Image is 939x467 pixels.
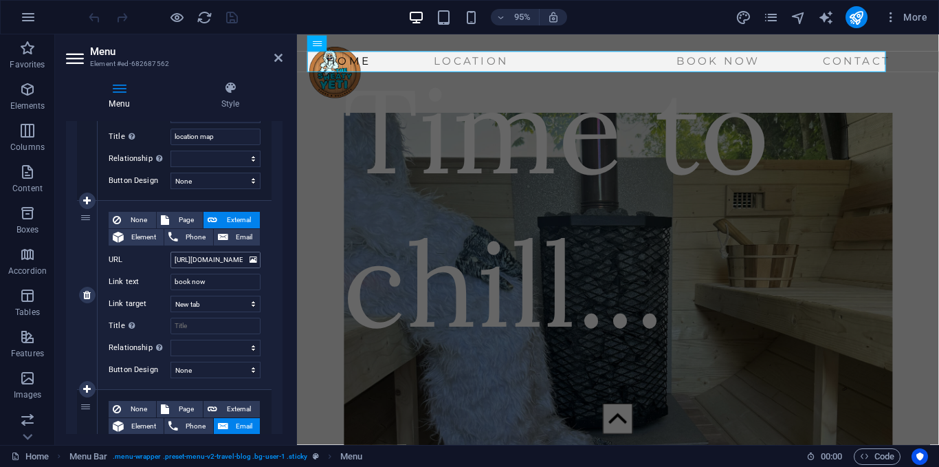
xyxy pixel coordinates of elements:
p: Features [11,348,44,359]
button: Usercentrics [912,448,928,465]
span: External [221,401,256,417]
button: Phone [164,418,213,435]
input: Title [170,318,261,334]
span: None [125,212,152,228]
span: Phone [182,418,209,435]
span: 00 00 [821,448,842,465]
span: Element [128,229,159,246]
span: Element [128,418,159,435]
label: Title [109,318,170,334]
button: design [736,9,752,25]
h4: Menu [66,81,178,110]
i: AI Writer [818,10,834,25]
input: URL... [170,252,261,268]
h6: 95% [511,9,533,25]
p: Tables [15,307,40,318]
span: Phone [182,229,209,246]
label: Link target [109,296,170,312]
button: None [109,401,156,417]
p: Boxes [16,224,39,235]
span: More [884,10,927,24]
h3: Element #ed-682687562 [90,58,255,70]
button: 95% [491,9,540,25]
button: reload [196,9,212,25]
label: Button Design [109,173,170,189]
button: Page [157,401,203,417]
h2: Menu [90,45,283,58]
button: Email [214,418,260,435]
a: Click to cancel selection. Double-click to open Pages [11,448,49,465]
p: Images [14,389,42,400]
h6: Session time [806,448,843,465]
button: Click here to leave preview mode and continue editing [168,9,185,25]
button: Email [214,229,260,246]
label: Link text [109,274,170,290]
i: Design (Ctrl+Alt+Y) [736,10,751,25]
button: pages [763,9,780,25]
span: Page [173,401,199,417]
i: Pages (Ctrl+Alt+S) [763,10,779,25]
span: Click to select. Double-click to edit [340,448,362,465]
label: Relationship [109,151,170,167]
span: Click to select. Double-click to edit [69,448,108,465]
button: External [203,401,260,417]
label: Button Design [109,362,170,378]
span: Page [173,212,199,228]
i: Publish [848,10,864,25]
button: text_generator [818,9,835,25]
button: External [203,212,260,228]
h4: Style [178,81,283,110]
button: Phone [164,229,213,246]
label: Relationship [109,340,170,356]
p: Columns [10,142,45,153]
button: Code [854,448,901,465]
button: Element [109,229,164,246]
span: . menu-wrapper .preset-menu-v2-travel-blog .bg-user-1 .sticky [113,448,307,465]
span: Code [860,448,894,465]
span: : [830,451,832,461]
button: publish [846,6,868,28]
button: Page [157,212,203,228]
i: This element is a customizable preset [313,453,319,460]
button: navigator [791,9,807,25]
span: Email [232,418,256,435]
i: On resize automatically adjust zoom level to fit chosen device. [547,11,560,23]
button: Element [109,418,164,435]
button: None [109,212,156,228]
p: Content [12,183,43,194]
button: More [879,6,933,28]
span: None [125,401,152,417]
span: External [221,212,256,228]
nav: breadcrumb [69,448,363,465]
input: Title [170,129,261,145]
p: Accordion [8,265,47,276]
label: URL [109,252,170,268]
label: Title [109,129,170,145]
p: Elements [10,100,45,111]
i: Reload page [197,10,212,25]
p: Favorites [10,59,45,70]
i: Navigator [791,10,806,25]
span: Email [232,229,256,246]
input: Link text... [170,274,261,290]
